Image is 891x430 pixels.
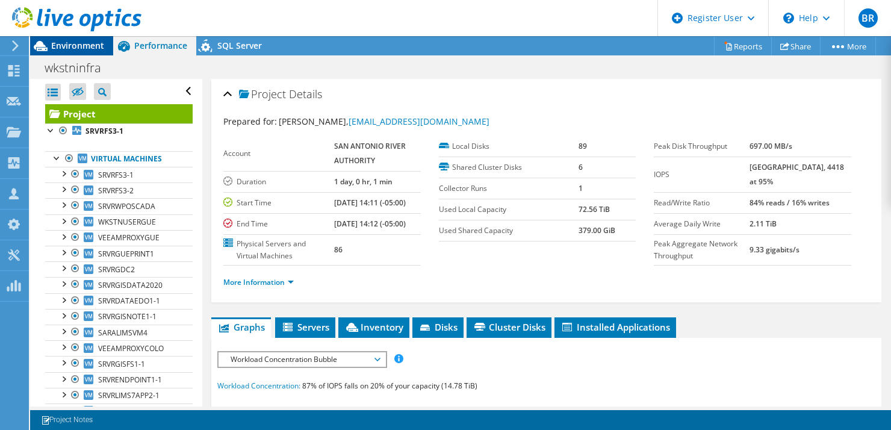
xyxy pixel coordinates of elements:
[223,218,334,230] label: End Time
[45,246,193,261] a: SRVRGUEPRINT1
[714,37,772,55] a: Reports
[223,238,334,262] label: Physical Servers and Virtual Machines
[45,293,193,309] a: SRVRDATAEDO1-1
[217,40,262,51] span: SQL Server
[289,87,322,101] span: Details
[579,225,615,235] b: 379.00 GiB
[98,375,162,385] span: SRVRENDPOINT1-1
[45,372,193,388] a: SRVRENDPOINT1-1
[134,40,187,51] span: Performance
[33,413,101,428] a: Project Notes
[225,352,379,367] span: Workload Concentration Bubble
[85,126,123,136] b: SRVRFS3-1
[750,162,844,187] b: [GEOGRAPHIC_DATA], 4418 at 95%
[98,232,160,243] span: VEEAMPROXYGUE
[579,204,610,214] b: 72.56 TiB
[98,390,160,400] span: SRVRLIMS7APP2-1
[820,37,876,55] a: More
[654,238,750,262] label: Peak Aggregate Network Throughput
[45,151,193,167] a: Virtual Machines
[45,388,193,404] a: SRVRLIMS7APP2-1
[45,261,193,277] a: SRVRGDC2
[98,217,156,227] span: WKSTNUSERGUE
[98,296,160,306] span: SRVRDATAEDO1-1
[858,8,878,28] span: BR
[223,176,334,188] label: Duration
[45,340,193,356] a: VEEAMPROXYCOLO
[279,116,489,127] span: [PERSON_NAME],
[45,230,193,246] a: VEEAMPROXYGUE
[654,218,750,230] label: Average Daily Write
[98,343,164,354] span: VEEAMPROXYCOLO
[98,264,135,275] span: SRVRGDC2
[45,356,193,372] a: SRVRGISFS1-1
[51,40,104,51] span: Environment
[349,116,489,127] a: [EMAIL_ADDRESS][DOMAIN_NAME]
[334,141,406,166] b: SAN ANTONIO RIVER AUTHORITY
[98,359,145,369] span: SRVRGISFS1-1
[45,182,193,198] a: SRVRFS3-2
[45,104,193,123] a: Project
[334,245,343,255] b: 86
[45,123,193,139] a: SRVRFS3-1
[418,321,458,333] span: Disks
[223,148,334,160] label: Account
[239,89,286,101] span: Project
[217,321,265,333] span: Graphs
[98,249,154,259] span: SRVRGUEPRINT1
[439,225,579,237] label: Used Shared Capacity
[98,406,157,416] span: SRVRTREMBLELIC
[45,214,193,230] a: WKSTNUSERGUE
[45,325,193,340] a: SARALIMSVM4
[783,13,794,23] svg: \n
[750,198,830,208] b: 84% reads / 16% writes
[217,381,300,391] span: Workload Concentration:
[302,381,477,391] span: 87% of IOPS falls on 20% of your capacity (14.78 TiB)
[579,162,583,172] b: 6
[45,309,193,325] a: SRVRGISNOTE1-1
[334,219,406,229] b: [DATE] 14:12 (-05:00)
[98,328,147,338] span: SARALIMSVM4
[439,182,579,195] label: Collector Runs
[750,141,792,151] b: 697.00 MB/s
[281,321,329,333] span: Servers
[98,170,134,180] span: SRVRFS3-1
[560,321,670,333] span: Installed Applications
[439,204,579,216] label: Used Local Capacity
[334,176,393,187] b: 1 day, 0 hr, 1 min
[223,277,294,287] a: More Information
[579,183,583,193] b: 1
[654,197,750,209] label: Read/Write Ratio
[98,185,134,196] span: SRVRFS3-2
[223,197,334,209] label: Start Time
[473,321,545,333] span: Cluster Disks
[223,116,277,127] label: Prepared for:
[98,311,157,322] span: SRVRGISNOTE1-1
[45,198,193,214] a: SRVRWPOSCADA
[39,61,120,75] h1: wkstninfra
[654,140,750,152] label: Peak Disk Throughput
[98,201,155,211] span: SRVRWPOSCADA
[334,198,406,208] b: [DATE] 14:11 (-05:00)
[98,280,163,290] span: SRVRGISDATA2020
[771,37,821,55] a: Share
[654,169,750,181] label: IOPS
[439,140,579,152] label: Local Disks
[45,277,193,293] a: SRVRGISDATA2020
[439,161,579,173] label: Shared Cluster Disks
[750,219,777,229] b: 2.11 TiB
[45,167,193,182] a: SRVRFS3-1
[579,141,587,151] b: 89
[45,404,193,419] a: SRVRTREMBLELIC
[344,321,403,333] span: Inventory
[750,245,799,255] b: 9.33 gigabits/s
